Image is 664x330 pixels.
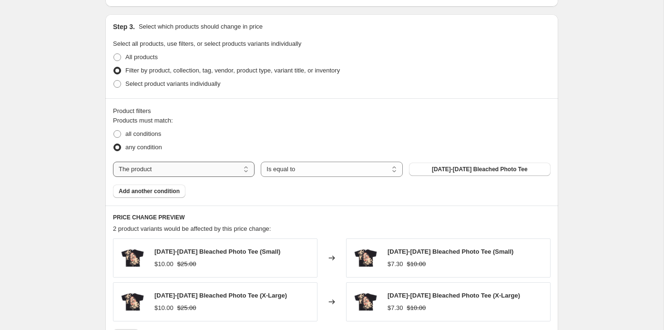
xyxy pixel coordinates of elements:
[351,288,380,316] img: PB_2_b40042c5-9998-4637-a48b-df18f6e1e73e_80x.png
[118,244,147,272] img: PB_2_b40042c5-9998-4637-a48b-df18f6e1e73e_80x.png
[388,248,513,255] span: [DATE]-[DATE] Bleached Photo Tee (Small)
[177,259,196,269] strike: $25.00
[154,248,280,255] span: [DATE]-[DATE] Bleached Photo Tee (Small)
[125,130,161,137] span: all conditions
[388,303,403,313] div: $7.30
[113,117,173,124] span: Products must match:
[177,303,196,313] strike: $25.00
[113,106,551,116] div: Product filters
[409,163,551,176] button: 1979-2011 Bleached Photo Tee
[351,244,380,272] img: PB_2_b40042c5-9998-4637-a48b-df18f6e1e73e_80x.png
[113,225,271,232] span: 2 product variants would be affected by this price change:
[139,22,263,31] p: Select which products should change in price
[113,22,135,31] h2: Step 3.
[125,80,220,87] span: Select product variants individually
[154,292,287,299] span: [DATE]-[DATE] Bleached Photo Tee (X-Large)
[118,288,147,316] img: PB_2_b40042c5-9998-4637-a48b-df18f6e1e73e_80x.png
[432,165,528,173] span: [DATE]-[DATE] Bleached Photo Tee
[154,303,174,313] div: $10.00
[407,303,426,313] strike: $10.00
[113,40,301,47] span: Select all products, use filters, or select products variants individually
[125,53,158,61] span: All products
[113,185,185,198] button: Add another condition
[407,259,426,269] strike: $10.00
[125,67,340,74] span: Filter by product, collection, tag, vendor, product type, variant title, or inventory
[125,144,162,151] span: any condition
[388,292,520,299] span: [DATE]-[DATE] Bleached Photo Tee (X-Large)
[154,259,174,269] div: $10.00
[113,214,551,221] h6: PRICE CHANGE PREVIEW
[388,259,403,269] div: $7.30
[119,187,180,195] span: Add another condition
